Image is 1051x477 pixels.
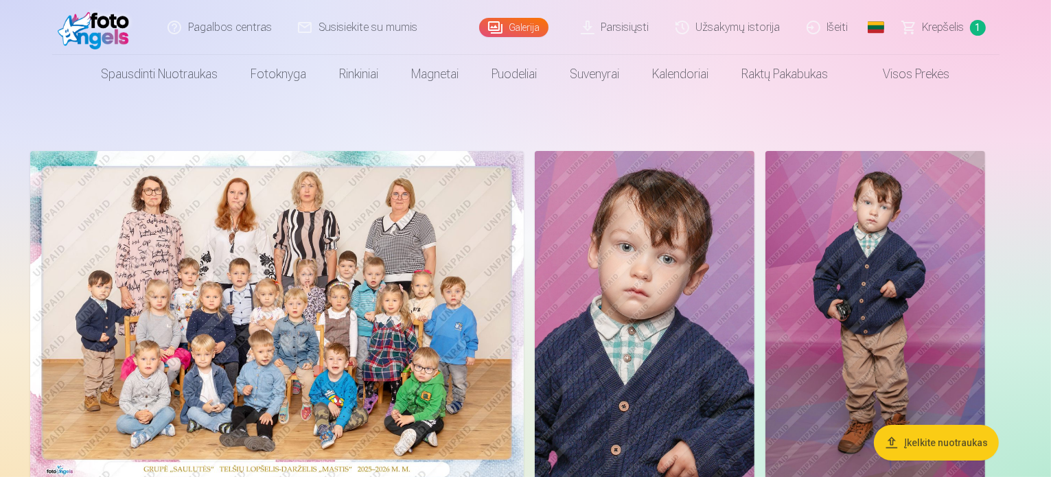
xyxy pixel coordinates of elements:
a: Fotoknyga [235,55,323,93]
button: Įkelkite nuotraukas [874,425,999,461]
a: Kalendoriai [636,55,726,93]
img: /fa2 [58,5,137,49]
a: Spausdinti nuotraukas [85,55,235,93]
a: Rinkiniai [323,55,395,93]
a: Raktų pakabukas [726,55,845,93]
a: Visos prekės [845,55,967,93]
span: Krepšelis [923,19,965,36]
span: 1 [970,20,986,36]
a: Magnetai [395,55,476,93]
a: Suvenyrai [554,55,636,93]
a: Puodeliai [476,55,554,93]
a: Galerija [479,18,548,37]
